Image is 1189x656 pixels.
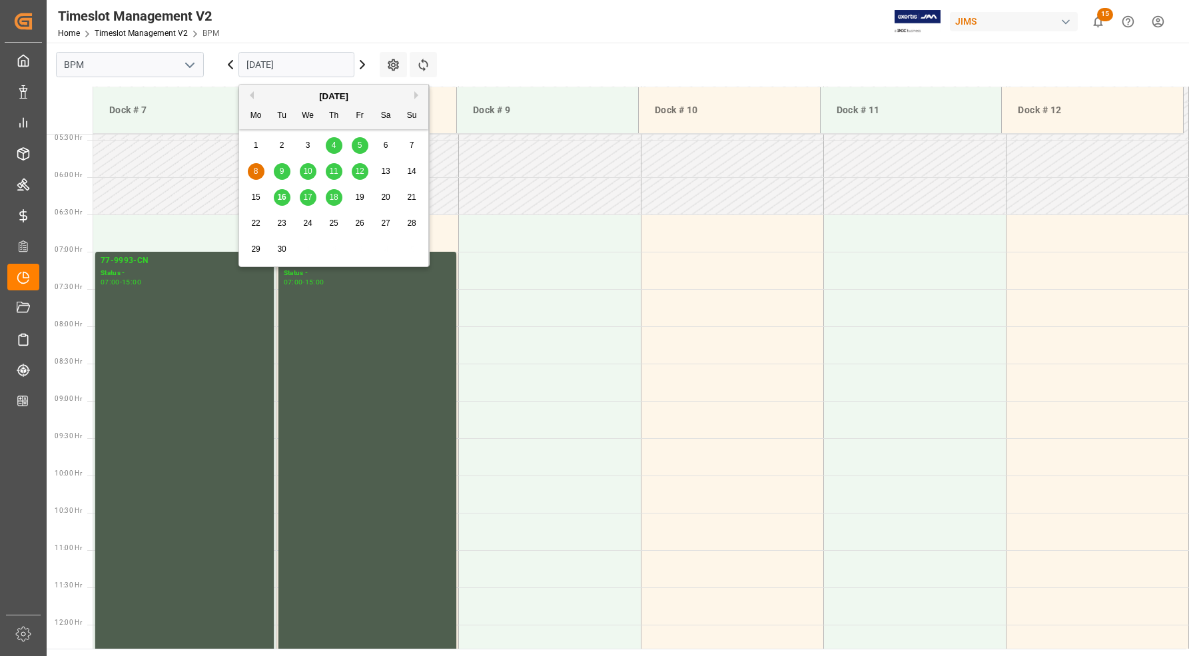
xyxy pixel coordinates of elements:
[251,218,260,228] span: 22
[303,218,312,228] span: 24
[248,241,264,258] div: Choose Monday, September 29th, 2025
[274,215,290,232] div: Choose Tuesday, September 23rd, 2025
[122,279,141,285] div: 15:00
[274,137,290,154] div: Choose Tuesday, September 2nd, 2025
[248,108,264,125] div: Mo
[274,241,290,258] div: Choose Tuesday, September 30th, 2025
[303,192,312,202] span: 17
[284,268,451,279] div: Status -
[404,108,420,125] div: Su
[468,98,627,123] div: Dock # 9
[277,218,286,228] span: 23
[251,244,260,254] span: 29
[358,141,362,150] span: 5
[303,166,312,176] span: 10
[300,108,316,125] div: We
[300,163,316,180] div: Choose Wednesday, September 10th, 2025
[248,137,264,154] div: Choose Monday, September 1st, 2025
[410,141,414,150] span: 7
[277,244,286,254] span: 30
[248,163,264,180] div: Choose Monday, September 8th, 2025
[55,171,82,178] span: 06:00 Hr
[352,215,368,232] div: Choose Friday, September 26th, 2025
[120,279,122,285] div: -
[305,279,324,285] div: 15:00
[355,166,364,176] span: 12
[254,141,258,150] span: 1
[1113,7,1143,37] button: Help Center
[895,10,941,33] img: Exertis%20JAM%20-%20Email%20Logo.jpg_1722504956.jpg
[352,137,368,154] div: Choose Friday, September 5th, 2025
[329,192,338,202] span: 18
[246,91,254,99] button: Previous Month
[384,141,388,150] span: 6
[326,108,342,125] div: Th
[407,192,416,202] span: 21
[248,215,264,232] div: Choose Monday, September 22nd, 2025
[300,137,316,154] div: Choose Wednesday, September 3rd, 2025
[248,189,264,206] div: Choose Monday, September 15th, 2025
[355,218,364,228] span: 26
[101,268,268,279] div: Status -
[58,6,219,26] div: Timeslot Management V2
[55,320,82,328] span: 08:00 Hr
[332,141,336,150] span: 4
[649,98,809,123] div: Dock # 10
[55,208,82,216] span: 06:30 Hr
[280,141,284,150] span: 2
[381,192,390,202] span: 20
[352,108,368,125] div: Fr
[378,137,394,154] div: Choose Saturday, September 6th, 2025
[239,90,428,103] div: [DATE]
[284,279,303,285] div: 07:00
[302,279,304,285] div: -
[355,192,364,202] span: 19
[404,137,420,154] div: Choose Sunday, September 7th, 2025
[1012,98,1172,123] div: Dock # 12
[55,432,82,440] span: 09:30 Hr
[101,254,268,268] div: 77-9993-CN
[55,395,82,402] span: 09:00 Hr
[378,163,394,180] div: Choose Saturday, September 13th, 2025
[104,98,264,123] div: Dock # 7
[950,12,1078,31] div: JIMS
[55,507,82,514] span: 10:30 Hr
[55,544,82,551] span: 11:00 Hr
[55,358,82,365] span: 08:30 Hr
[329,218,338,228] span: 25
[378,189,394,206] div: Choose Saturday, September 20th, 2025
[378,108,394,125] div: Sa
[274,189,290,206] div: Choose Tuesday, September 16th, 2025
[55,246,82,253] span: 07:00 Hr
[274,108,290,125] div: Tu
[326,189,342,206] div: Choose Thursday, September 18th, 2025
[404,189,420,206] div: Choose Sunday, September 21st, 2025
[56,52,204,77] input: Type to search/select
[407,166,416,176] span: 14
[352,189,368,206] div: Choose Friday, September 19th, 2025
[238,52,354,77] input: DD-MM-YYYY
[306,141,310,150] span: 3
[179,55,199,75] button: open menu
[58,29,80,38] a: Home
[277,192,286,202] span: 16
[326,215,342,232] div: Choose Thursday, September 25th, 2025
[404,163,420,180] div: Choose Sunday, September 14th, 2025
[329,166,338,176] span: 11
[243,133,425,262] div: month 2025-09
[55,134,82,141] span: 05:30 Hr
[414,91,422,99] button: Next Month
[55,283,82,290] span: 07:30 Hr
[251,192,260,202] span: 15
[831,98,991,123] div: Dock # 11
[381,166,390,176] span: 13
[404,215,420,232] div: Choose Sunday, September 28th, 2025
[326,137,342,154] div: Choose Thursday, September 4th, 2025
[378,215,394,232] div: Choose Saturday, September 27th, 2025
[407,218,416,228] span: 28
[326,163,342,180] div: Choose Thursday, September 11th, 2025
[254,166,258,176] span: 8
[300,215,316,232] div: Choose Wednesday, September 24th, 2025
[300,189,316,206] div: Choose Wednesday, September 17th, 2025
[95,29,188,38] a: Timeslot Management V2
